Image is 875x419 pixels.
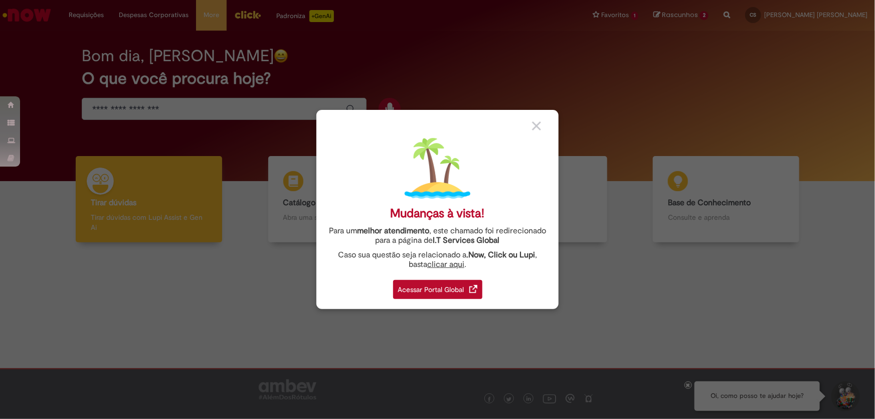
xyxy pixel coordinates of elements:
strong: .Now, Click ou Lupi [466,250,535,260]
strong: melhor atendimento [357,226,429,236]
img: island.png [405,135,470,201]
div: Acessar Portal Global [393,280,482,299]
img: close_button_grey.png [532,121,541,130]
a: Acessar Portal Global [393,274,482,299]
div: Mudanças à vista! [391,206,485,221]
a: clicar aqui [427,254,464,269]
img: redirect_link.png [469,285,477,293]
div: Caso sua questão seja relacionado a , basta . [324,250,551,269]
div: Para um , este chamado foi redirecionado para a página de [324,226,551,245]
a: I.T Services Global [433,230,500,245]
